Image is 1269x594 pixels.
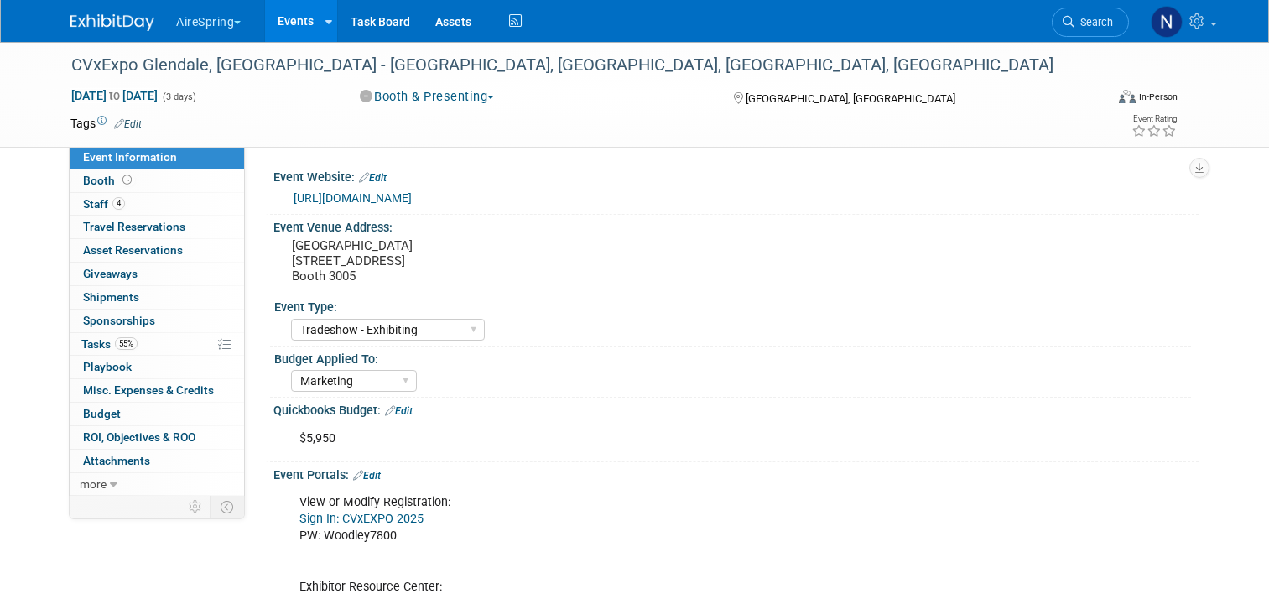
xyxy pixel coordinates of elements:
img: Format-Inperson.png [1119,90,1136,103]
a: ROI, Objectives & ROO [70,426,244,449]
span: Booth not reserved yet [119,174,135,186]
span: Shipments [83,290,139,304]
a: Event Information [70,146,244,169]
span: Misc. Expenses & Credits [83,383,214,397]
a: Asset Reservations [70,239,244,262]
a: more [70,473,244,496]
a: Tasks55% [70,333,244,356]
td: Toggle Event Tabs [211,496,245,518]
span: ROI, Objectives & ROO [83,430,195,444]
span: Event Information [83,150,177,164]
a: Giveaways [70,263,244,285]
a: Edit [385,405,413,417]
a: [URL][DOMAIN_NAME] [294,191,412,205]
div: Quickbooks Budget: [273,398,1199,419]
div: Event Rating [1131,115,1177,123]
div: Event Type: [274,294,1191,315]
div: Budget Applied To: [274,346,1191,367]
span: [DATE] [DATE] [70,88,159,103]
a: Edit [114,118,142,130]
span: Tasks [81,337,138,351]
a: Staff4 [70,193,244,216]
a: Budget [70,403,244,425]
a: Misc. Expenses & Credits [70,379,244,402]
span: Travel Reservations [83,220,185,233]
div: CVxExpo Glendale, [GEOGRAPHIC_DATA] - [GEOGRAPHIC_DATA], [GEOGRAPHIC_DATA], [GEOGRAPHIC_DATA], [G... [65,50,1084,81]
img: Natalie Pyron [1151,6,1183,38]
span: Booth [83,174,135,187]
span: 55% [115,337,138,350]
a: Edit [353,470,381,482]
span: Attachments [83,454,150,467]
a: Search [1052,8,1129,37]
a: Shipments [70,286,244,309]
span: Staff [83,197,125,211]
td: Tags [70,115,142,132]
a: Travel Reservations [70,216,244,238]
div: Event Website: [273,164,1199,186]
span: Playbook [83,360,132,373]
span: Search [1074,16,1113,29]
a: Playbook [70,356,244,378]
div: Event Venue Address: [273,215,1199,236]
div: Event Portals: [273,462,1199,484]
button: Booth & Presenting [354,88,502,106]
a: Sign In: CVxEXPO 2025 [299,512,424,526]
span: Sponsorships [83,314,155,327]
span: Giveaways [83,267,138,280]
td: Personalize Event Tab Strip [181,496,211,518]
span: Budget [83,407,121,420]
span: to [107,89,122,102]
a: Attachments [70,450,244,472]
div: Event Format [1014,87,1178,112]
img: ExhibitDay [70,14,154,31]
div: $5,950 [288,422,1019,456]
span: [GEOGRAPHIC_DATA], [GEOGRAPHIC_DATA] [746,92,955,105]
a: Sponsorships [70,310,244,332]
span: more [80,477,107,491]
pre: [GEOGRAPHIC_DATA] [STREET_ADDRESS] Booth 3005 [292,238,641,284]
a: Booth [70,169,244,192]
span: Asset Reservations [83,243,183,257]
span: 4 [112,197,125,210]
span: (3 days) [161,91,196,102]
div: In-Person [1138,91,1178,103]
a: Edit [359,172,387,184]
